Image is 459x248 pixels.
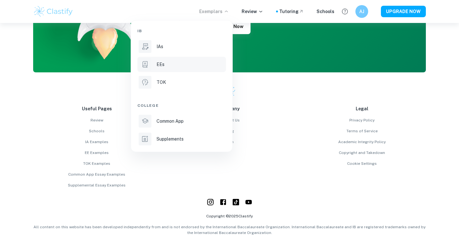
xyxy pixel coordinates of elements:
a: IAs [137,39,226,54]
p: Common App [157,118,184,125]
a: EEs [137,57,226,72]
a: Supplements [137,131,226,147]
p: IAs [157,43,163,50]
a: TOK [137,75,226,90]
p: TOK [157,79,166,86]
p: Supplements [157,135,184,142]
span: IB [137,28,142,34]
p: EEs [157,61,164,68]
a: Common App [137,113,226,129]
span: College [137,103,159,108]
